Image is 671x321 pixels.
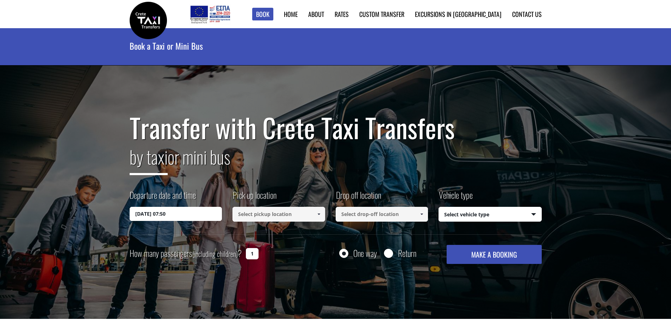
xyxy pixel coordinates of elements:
span: by taxi [130,143,168,175]
a: Rates [335,10,349,19]
a: Custom Transfer [359,10,404,19]
a: Contact us [512,10,542,19]
small: (including children) [192,248,238,259]
h1: Transfer with Crete Taxi Transfers [130,113,542,142]
h2: or mini bus [130,142,542,180]
label: Vehicle type [439,189,473,207]
label: Drop off location [336,189,381,207]
label: Pick up location [232,189,277,207]
a: Excursions in [GEOGRAPHIC_DATA] [415,10,502,19]
a: Book [252,8,273,21]
img: e-bannersEUERDF180X90.jpg [189,4,231,25]
input: Select pickup location [232,207,325,222]
label: Departure date and time [130,189,196,207]
a: Home [284,10,298,19]
h1: Book a Taxi or Mini Bus [130,28,542,63]
label: Return [398,249,416,258]
a: Show All Items [313,207,324,222]
a: About [308,10,324,19]
input: Select drop-off location [336,207,428,222]
button: MAKE A BOOKING [447,245,541,264]
a: Show All Items [416,207,428,222]
label: One way [353,249,377,258]
a: Crete Taxi Transfers | Book a Transfer | Crete Taxi Transfers [130,16,167,23]
span: Select vehicle type [439,207,541,222]
img: Crete Taxi Transfers | Book a Transfer | Crete Taxi Transfers [130,2,167,39]
label: How many passengers ? [130,245,242,262]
